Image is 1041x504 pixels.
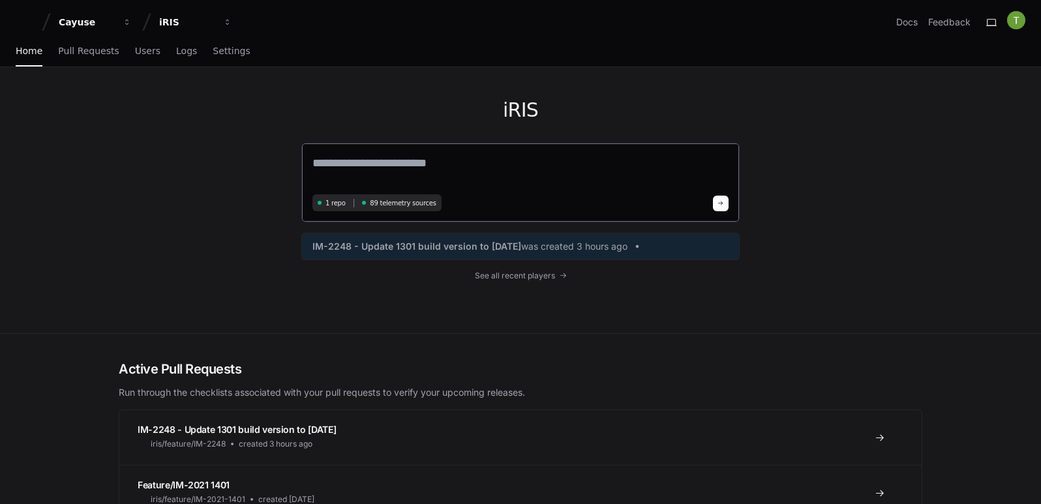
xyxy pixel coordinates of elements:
[301,98,740,122] h1: iRIS
[119,386,922,399] p: Run through the checklists associated with your pull requests to verify your upcoming releases.
[176,47,197,55] span: Logs
[1007,11,1025,29] img: ACg8ocL5-NG-c-oqfxcQk3HMb8vOpXBy6RvsyWwzFUILJoWlmPxnAQ=s96-c
[475,271,555,281] span: See all recent players
[119,360,922,378] h2: Active Pull Requests
[301,271,740,281] a: See all recent players
[154,10,237,34] button: iRIS
[138,424,336,435] span: IM-2248 - Update 1301 build version to [DATE]
[896,16,918,29] a: Docs
[59,16,115,29] div: Cayuse
[58,37,119,67] a: Pull Requests
[135,47,160,55] span: Users
[370,198,436,208] span: 89 telemetry sources
[928,16,971,29] button: Feedback
[53,10,137,34] button: Cayuse
[119,410,922,465] a: IM-2248 - Update 1301 build version to [DATE]iris/feature/IM-2248created 3 hours ago
[58,47,119,55] span: Pull Requests
[135,37,160,67] a: Users
[176,37,197,67] a: Logs
[521,240,627,253] span: was created 3 hours ago
[239,439,312,449] span: created 3 hours ago
[151,439,226,449] span: iris/feature/IM-2248
[16,37,42,67] a: Home
[159,16,215,29] div: iRIS
[138,479,230,490] span: Feature/IM-2021 1401
[312,240,729,253] a: IM-2248 - Update 1301 build version to [DATE]was created 3 hours ago
[16,47,42,55] span: Home
[325,198,346,208] span: 1 repo
[312,240,521,253] span: IM-2248 - Update 1301 build version to [DATE]
[213,47,250,55] span: Settings
[213,37,250,67] a: Settings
